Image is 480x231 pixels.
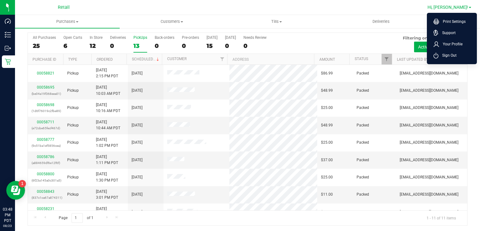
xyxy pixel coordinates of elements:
[37,172,54,176] a: 00058800
[132,174,142,180] span: [DATE]
[321,140,333,146] span: $25.00
[321,70,333,76] span: $86.99
[67,70,79,76] span: Pickup
[32,143,60,149] p: (9c51ba1ef5856cea)
[439,41,462,47] span: Your Profile
[357,70,369,76] span: Packed
[97,57,113,62] a: Ordered
[133,42,147,49] div: 13
[132,70,142,76] span: [DATE]
[67,122,79,128] span: Pickup
[357,157,369,163] span: Packed
[120,15,224,28] a: Customers
[67,174,79,180] span: Pickup
[67,105,79,111] span: Pickup
[243,42,267,49] div: 0
[355,57,368,61] a: Status
[132,192,142,198] span: [DATE]
[167,57,187,61] a: Customer
[422,213,461,223] span: 1 - 11 of 11 items
[400,192,458,198] span: [EMAIL_ADDRESS][DOMAIN_NAME]
[433,30,473,36] a: Support
[96,189,118,201] span: [DATE] 3:01 PM PDT
[67,209,79,215] span: Pickup
[132,122,142,128] span: [DATE]
[319,57,335,62] a: Amount
[403,35,443,40] span: Filtering on status:
[428,50,475,61] li: Sign Out
[182,35,199,40] div: Pre-orders
[207,42,217,49] div: 15
[5,32,11,38] inline-svg: Inventory
[225,42,236,49] div: 0
[321,122,333,128] span: $48.99
[414,42,443,52] button: Active only
[132,105,142,111] span: [DATE]
[400,209,458,215] span: [EMAIL_ADDRESS][DOMAIN_NAME]
[32,125,60,131] p: (e72cbe65fecf467d)
[32,160,60,166] p: (a884659df6e12f6f)
[224,15,329,28] a: Tills
[96,102,120,114] span: [DATE] 10:16 AM PDT
[243,35,267,40] div: Needs Review
[120,19,224,24] span: Customers
[357,192,369,198] span: Packed
[155,35,174,40] div: Back-orders
[132,157,142,163] span: [DATE]
[96,206,118,218] span: [DATE] 8:55 AM PDT
[357,105,369,111] span: Packed
[400,105,458,111] span: [EMAIL_ADDRESS][DOMAIN_NAME]
[67,192,79,198] span: Pickup
[32,177,60,183] p: (6f23a145a0c301a5)
[37,120,54,124] a: 00058711
[400,140,458,146] span: [EMAIL_ADDRESS][DOMAIN_NAME]
[67,140,79,146] span: Pickup
[5,18,11,24] inline-svg: Dashboard
[357,122,369,128] span: Packed
[400,122,458,128] span: [EMAIL_ADDRESS][DOMAIN_NAME]
[6,181,25,200] iframe: Resource center
[227,54,314,65] th: Address
[32,57,56,62] a: Purchase ID
[96,137,118,149] span: [DATE] 1:02 PM PDT
[132,88,142,94] span: [DATE]
[37,137,54,142] a: 00058777
[133,35,147,40] div: PickUps
[110,42,126,49] div: 0
[225,35,236,40] div: [DATE]
[67,88,79,94] span: Pickup
[67,157,79,163] span: Pickup
[400,88,458,94] span: [EMAIL_ADDRESS][DOMAIN_NAME]
[357,209,369,215] span: Packed
[225,19,329,24] span: Tills
[32,195,60,201] p: (837c1ca67a874311)
[357,174,369,180] span: Packed
[439,18,466,25] span: Print Settings
[321,105,333,111] span: $25.00
[37,155,54,159] a: 00058786
[438,30,456,36] span: Support
[438,52,457,59] span: Sign Out
[68,57,77,62] a: Type
[110,35,126,40] div: Deliveries
[72,213,83,223] input: 1
[400,174,458,180] span: [EMAIL_ADDRESS][DOMAIN_NAME]
[321,209,333,215] span: $89.45
[132,140,142,146] span: [DATE]
[37,207,54,211] a: 00058231
[321,88,333,94] span: $48.99
[15,19,120,24] span: Purchases
[400,157,458,163] span: [EMAIL_ADDRESS][DOMAIN_NAME]
[15,15,120,28] a: Purchases
[357,140,369,146] span: Packed
[132,57,160,61] a: Scheduled
[37,71,54,75] a: 00058821
[96,171,118,183] span: [DATE] 1:30 PM PDT
[53,213,98,223] span: Page of 1
[33,35,56,40] div: All Purchases
[63,42,82,49] div: 6
[382,54,392,64] a: Filter
[132,209,142,215] span: [DATE]
[3,207,12,223] p: 03:48 PM PDT
[321,192,333,198] span: $11.00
